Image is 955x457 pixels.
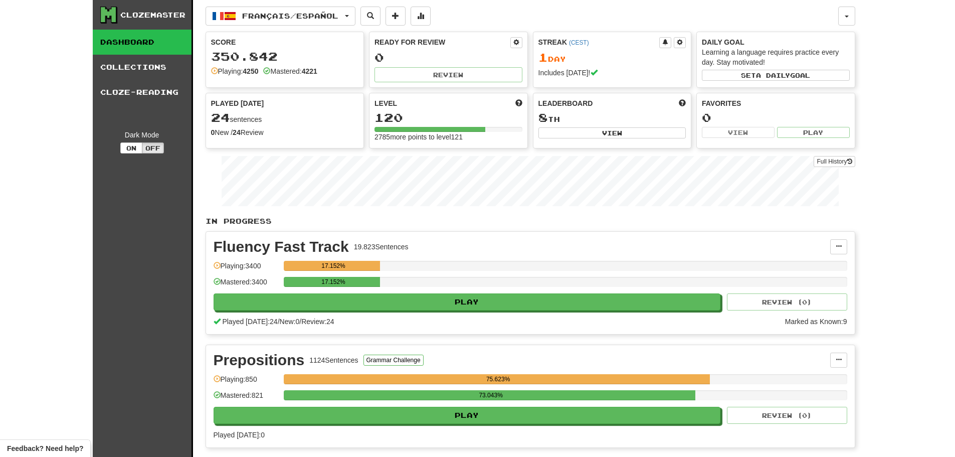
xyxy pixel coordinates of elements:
[211,50,359,63] div: 350.842
[702,127,775,138] button: View
[814,156,855,167] a: Full History
[120,10,185,20] div: Clozemaster
[214,431,265,439] span: Played [DATE]: 0
[211,98,264,108] span: Played [DATE]
[374,37,510,47] div: Ready for Review
[222,318,277,326] span: Played [DATE]: 24
[569,39,589,46] a: (CEST)
[785,317,847,327] div: Marked as Known: 9
[280,318,300,326] span: New: 0
[538,51,686,64] div: Day
[7,443,83,453] span: Open feedback widget
[702,70,850,81] button: Seta dailygoal
[93,30,192,55] a: Dashboard
[214,353,305,368] div: Prepositions
[727,293,847,311] button: Review (0)
[287,374,710,384] div: 75.623%
[142,142,164,154] button: Off
[100,130,184,140] div: Dark Mode
[302,67,317,75] strong: 4221
[301,318,334,326] span: Review: 24
[374,132,522,142] div: 2785 more points to level 121
[538,68,686,78] div: Includes [DATE]!
[363,355,424,366] button: Grammar Challenge
[538,111,686,124] div: th
[120,142,142,154] button: On
[386,7,406,26] button: Add sentence to collection
[93,80,192,105] a: Cloze-Reading
[374,51,522,64] div: 0
[515,98,522,108] span: Score more points to level up
[211,127,359,137] div: New / Review
[702,37,850,47] div: Daily Goal
[214,239,349,254] div: Fluency Fast Track
[263,66,317,76] div: Mastered:
[214,374,279,391] div: Playing: 850
[702,47,850,67] div: Learning a language requires practice every day. Stay motivated!
[538,98,593,108] span: Leaderboard
[93,55,192,80] a: Collections
[287,261,380,271] div: 17.152%
[211,66,259,76] div: Playing:
[214,261,279,277] div: Playing: 3400
[756,72,790,79] span: a daily
[211,110,230,124] span: 24
[214,293,721,311] button: Play
[214,407,721,424] button: Play
[702,111,850,124] div: 0
[233,128,241,136] strong: 24
[278,318,280,326] span: /
[538,50,548,64] span: 1
[374,98,397,108] span: Level
[242,12,338,20] span: Français / Español
[538,110,548,124] span: 8
[211,111,359,124] div: sentences
[299,318,301,326] span: /
[309,355,358,365] div: 1124 Sentences
[214,277,279,293] div: Mastered: 3400
[206,216,855,226] p: In Progress
[243,67,258,75] strong: 4250
[360,7,380,26] button: Search sentences
[287,390,695,400] div: 73.043%
[538,37,660,47] div: Streak
[374,67,522,82] button: Review
[206,7,355,26] button: Français/Español
[777,127,850,138] button: Play
[354,242,409,252] div: 19.823 Sentences
[211,128,215,136] strong: 0
[374,111,522,124] div: 120
[211,37,359,47] div: Score
[411,7,431,26] button: More stats
[702,98,850,108] div: Favorites
[214,390,279,407] div: Mastered: 821
[287,277,380,287] div: 17.152%
[727,407,847,424] button: Review (0)
[538,127,686,138] button: View
[679,98,686,108] span: This week in points, UTC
